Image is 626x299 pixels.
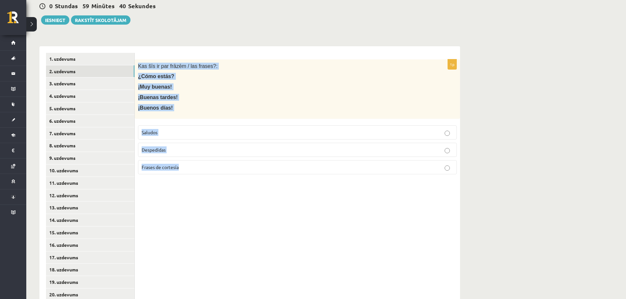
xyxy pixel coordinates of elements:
a: 9. uzdevums [46,152,134,164]
a: 3. uzdevums [46,77,134,90]
span: Sekundes [128,2,156,10]
a: 4. uzdevums [46,90,134,102]
a: 19. uzdevums [46,276,134,288]
span: Minūtes [91,2,115,10]
a: Rakstīt skolotājam [71,15,130,25]
span: ¿Cómo estás? [138,74,174,79]
span: 40 [119,2,126,10]
a: 10. uzdevums [46,164,134,177]
a: 13. uzdevums [46,202,134,214]
p: 1p [448,59,457,70]
a: Rīgas 1. Tālmācības vidusskola [7,11,26,28]
button: Iesniegt [41,15,69,25]
span: Frases de cortesía [142,164,179,170]
a: 12. uzdevums [46,189,134,202]
a: 16. uzdevums [46,239,134,251]
span: Kas šīs ir par frāzēm / las frases?: [138,63,218,69]
input: Frases de cortesía [445,165,450,171]
a: 1. uzdevums [46,53,134,65]
a: 2. uzdevums [46,65,134,77]
a: 15. uzdevums [46,226,134,239]
a: 17. uzdevums [46,251,134,264]
a: 5. uzdevums [46,102,134,115]
span: Saludos [142,129,157,135]
span: Stundas [55,2,78,10]
input: Saludos [445,131,450,136]
span: Despedidas [142,147,166,153]
span: 59 [82,2,89,10]
span: ¡Buenas tardes! [138,95,178,100]
input: Despedidas [445,148,450,153]
a: 11. uzdevums [46,177,134,189]
a: 8. uzdevums [46,139,134,152]
a: 18. uzdevums [46,264,134,276]
span: ¡Muy buenas! [138,84,172,90]
a: 14. uzdevums [46,214,134,226]
span: ¡Buenos días! [138,105,173,111]
a: 6. uzdevums [46,115,134,127]
a: 7. uzdevums [46,127,134,139]
span: 0 [49,2,53,10]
